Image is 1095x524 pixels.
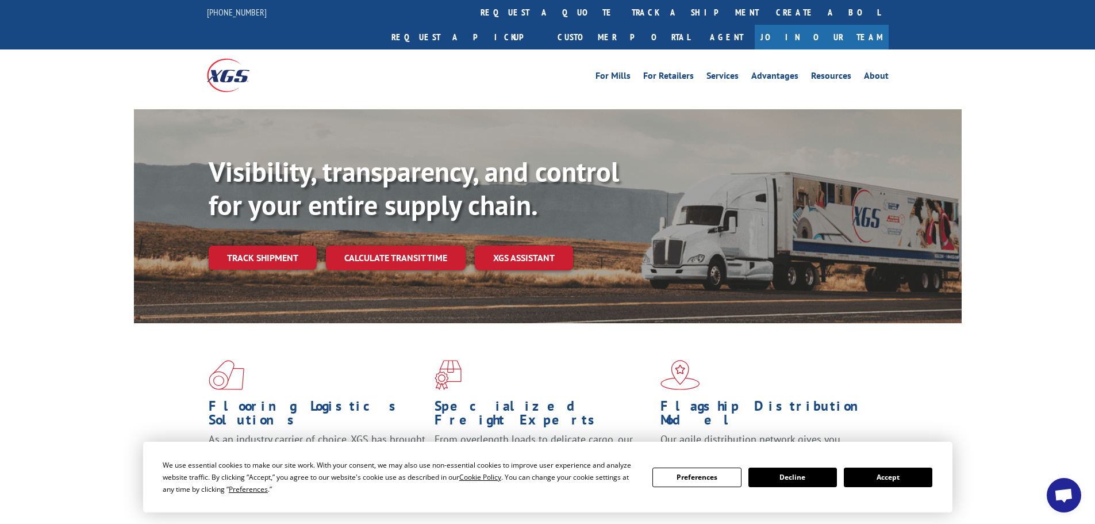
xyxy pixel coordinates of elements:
[383,25,549,49] a: Request a pickup
[595,71,631,84] a: For Mills
[755,25,889,49] a: Join Our Team
[163,459,639,495] div: We use essential cookies to make our site work. With your consent, we may also use non-essential ...
[209,154,619,223] b: Visibility, transparency, and control for your entire supply chain.
[643,71,694,84] a: For Retailers
[435,433,652,484] p: From overlength loads to delicate cargo, our experienced staff knows the best way to move your fr...
[475,246,573,270] a: XGS ASSISTANT
[660,399,878,433] h1: Flagship Distribution Model
[864,71,889,84] a: About
[209,433,425,473] span: As an industry carrier of choice, XGS has brought innovation and dedication to flooring logistics...
[811,71,851,84] a: Resources
[435,399,652,433] h1: Specialized Freight Experts
[209,360,244,390] img: xgs-icon-total-supply-chain-intelligence-red
[748,468,837,487] button: Decline
[660,433,872,460] span: Our agile distribution network gives you nationwide inventory management on demand.
[660,360,700,390] img: xgs-icon-flagship-distribution-model-red
[209,246,317,270] a: Track shipment
[435,360,462,390] img: xgs-icon-focused-on-flooring-red
[549,25,698,49] a: Customer Portal
[751,71,798,84] a: Advantages
[229,484,268,494] span: Preferences
[652,468,741,487] button: Preferences
[326,246,466,270] a: Calculate transit time
[459,472,501,482] span: Cookie Policy
[143,442,952,512] div: Cookie Consent Prompt
[209,399,426,433] h1: Flooring Logistics Solutions
[207,6,267,18] a: [PHONE_NUMBER]
[1047,478,1081,512] div: Open chat
[698,25,755,49] a: Agent
[844,468,932,487] button: Accept
[706,71,739,84] a: Services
